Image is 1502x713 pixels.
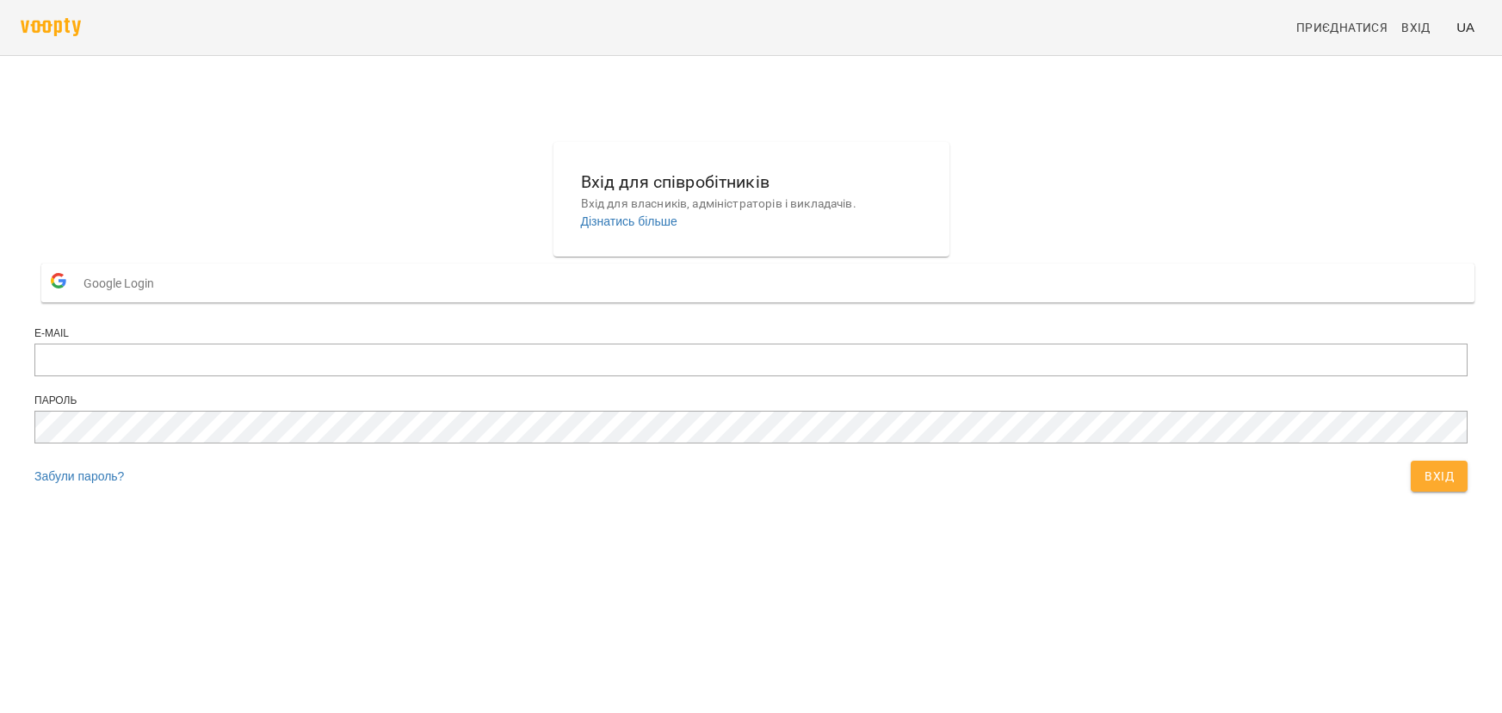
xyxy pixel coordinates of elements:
[21,18,81,36] img: voopty.png
[83,266,163,301] span: Google Login
[1456,18,1474,36] span: UA
[34,469,124,483] a: Забули пароль?
[581,195,922,213] p: Вхід для власників, адміністраторів і викладачів.
[1296,17,1388,38] span: Приєднатися
[567,155,936,244] button: Вхід для співробітниківВхід для власників, адміністраторів і викладачів.Дізнатись більше
[1425,466,1454,487] span: Вхід
[581,169,922,195] h6: Вхід для співробітників
[1401,17,1431,38] span: Вхід
[34,394,1468,408] div: Пароль
[1394,12,1449,43] a: Вхід
[1449,11,1481,43] button: UA
[34,326,1468,341] div: E-mail
[41,263,1474,302] button: Google Login
[1289,12,1394,43] a: Приєднатися
[581,214,677,228] a: Дізнатись більше
[1411,461,1468,492] button: Вхід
